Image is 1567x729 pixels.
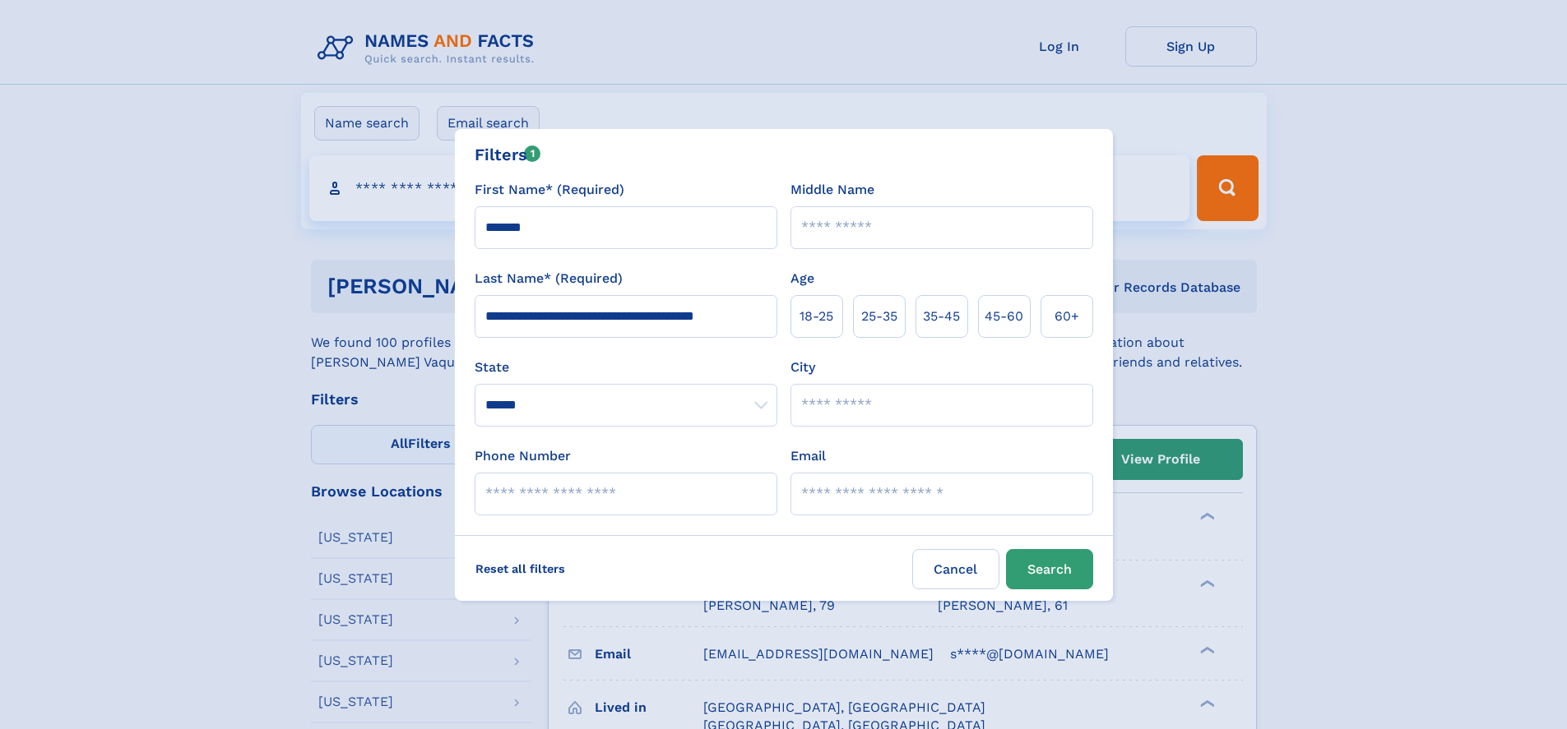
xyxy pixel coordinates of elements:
[475,358,777,377] label: State
[923,307,960,326] span: 35‑45
[475,142,541,167] div: Filters
[790,358,815,377] label: City
[465,549,576,588] label: Reset all filters
[800,307,833,326] span: 18‑25
[1055,307,1079,326] span: 60+
[912,549,999,589] label: Cancel
[790,269,814,288] label: Age
[985,307,1023,326] span: 45‑60
[475,180,624,200] label: First Name* (Required)
[1006,549,1093,589] button: Search
[475,446,571,466] label: Phone Number
[475,269,623,288] label: Last Name* (Required)
[790,446,826,466] label: Email
[861,307,897,326] span: 25‑35
[790,180,874,200] label: Middle Name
